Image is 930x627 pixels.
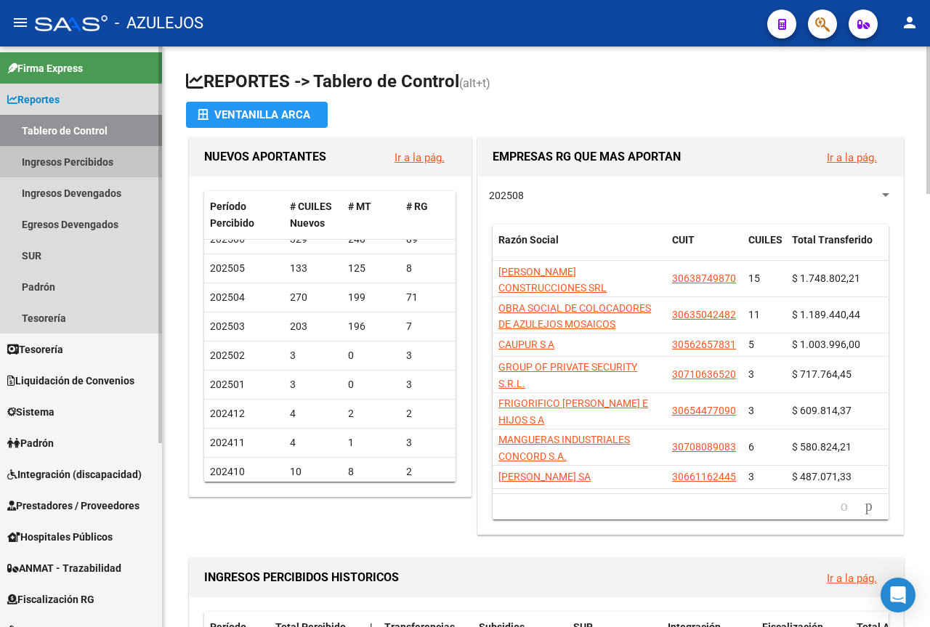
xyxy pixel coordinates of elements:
span: NUEVOS APORTANTES [204,150,326,163]
span: $ 609.814,37 [792,405,852,416]
span: $ 717.764,45 [792,368,852,380]
span: 3 [748,471,754,482]
span: CUILES [748,234,783,246]
span: $ 580.824,21 [792,441,852,453]
span: 202503 [210,320,245,332]
span: Razón Social [498,234,559,246]
span: 30708089083 [672,441,736,453]
span: 202508 [489,190,524,201]
div: 1 [348,434,395,451]
div: 240 [348,231,395,248]
h1: REPORTES -> Tablero de Control [186,70,907,95]
span: FRIGORIFICO [PERSON_NAME] E HIJOS S A [498,397,648,426]
span: $ 487.071,33 [792,471,852,482]
div: 2 [406,405,453,422]
div: 7 [406,318,453,335]
span: Período Percibido [210,201,254,229]
div: 89 [406,231,453,248]
span: # RG [406,201,428,212]
span: 202506 [210,233,245,245]
span: 30710636520 [672,368,736,380]
span: 30562657831 [672,339,736,350]
span: Reportes [7,92,60,108]
span: $ 1.189.440,44 [792,309,860,320]
span: (alt+t) [459,76,490,90]
datatable-header-cell: CUILES [743,224,786,272]
a: go to next page [859,498,879,514]
a: Ir a la pág. [827,151,877,164]
span: Sistema [7,404,54,420]
span: $ 1.003.996,00 [792,339,860,350]
datatable-header-cell: # RG [400,191,458,239]
span: INGRESOS PERCIBIDOS HISTORICOS [204,570,399,584]
div: 8 [348,464,395,480]
div: 0 [348,376,395,393]
span: 30638749870 [672,272,736,284]
div: 2 [348,405,395,422]
div: 3 [406,347,453,364]
span: 202411 [210,437,245,448]
div: 71 [406,289,453,306]
datatable-header-cell: # MT [342,191,400,239]
div: Open Intercom Messenger [881,578,915,612]
div: 4 [290,405,336,422]
span: [PERSON_NAME] SA [498,471,591,482]
span: Tesorería [7,341,63,357]
a: Ir a la pág. [395,151,445,164]
button: Ir a la pág. [815,565,889,591]
div: 3 [406,376,453,393]
span: OBRA SOCIAL DE COLOCADORES DE AZULEJOS MOSAICOS GRANITEROS LUSTRADORES Y POCELA [498,302,651,363]
span: 6 [748,441,754,453]
datatable-header-cell: Período Percibido [204,191,284,239]
span: 202504 [210,291,245,303]
span: $ 1.748.802,21 [792,272,860,284]
div: 133 [290,260,336,277]
div: 8 [406,260,453,277]
span: Integración (discapacidad) [7,466,142,482]
span: ANMAT - Trazabilidad [7,560,121,576]
span: Total Transferido [792,234,873,246]
div: 199 [348,289,395,306]
mat-icon: person [901,14,918,31]
span: 5 [748,339,754,350]
span: Hospitales Públicos [7,529,113,545]
div: 0 [348,347,395,364]
a: go to previous page [834,498,854,514]
span: 202501 [210,379,245,390]
span: Fiscalización RG [7,591,94,607]
span: [PERSON_NAME] CONSTRUCCIONES SRL [498,266,607,294]
div: 3 [290,376,336,393]
span: 15 [748,272,760,284]
span: - AZULEJOS [115,7,203,39]
span: CAUPUR S A [498,339,554,350]
span: 30661162445 [672,471,736,482]
datatable-header-cell: Razón Social [493,224,666,272]
a: Ir a la pág. [827,572,877,585]
div: 203 [290,318,336,335]
span: 3 [748,405,754,416]
button: Ir a la pág. [815,144,889,171]
span: MANGUERAS INDUSTRIALES CONCORD S.A. [498,434,630,462]
span: 3 [748,368,754,380]
div: 2 [406,464,453,480]
button: Ir a la pág. [383,144,456,171]
span: # CUILES Nuevos [290,201,332,229]
span: 202410 [210,466,245,477]
datatable-header-cell: CUIT [666,224,743,272]
datatable-header-cell: Total Transferido [786,224,888,272]
span: Liquidación de Convenios [7,373,134,389]
div: 3 [290,347,336,364]
div: 3 [406,434,453,451]
span: 11 [748,309,760,320]
mat-icon: menu [12,14,29,31]
div: Ventanilla ARCA [198,102,316,128]
datatable-header-cell: # CUILES Nuevos [284,191,342,239]
div: 270 [290,289,336,306]
span: Firma Express [7,60,83,76]
button: Ventanilla ARCA [186,102,328,128]
span: 30635042482 [672,309,736,320]
span: Prestadores / Proveedores [7,498,139,514]
span: # MT [348,201,371,212]
span: 202412 [210,408,245,419]
span: Padrón [7,435,54,451]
